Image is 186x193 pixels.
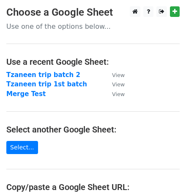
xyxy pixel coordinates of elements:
[104,71,125,79] a: View
[6,182,180,192] h4: Copy/paste a Google Sheet URL:
[6,90,46,98] a: Merge Test
[104,90,125,98] a: View
[144,152,186,193] iframe: Chat Widget
[6,80,87,88] a: Tzaneen trip 1st batch
[6,124,180,135] h4: Select another Google Sheet:
[6,141,38,154] a: Select...
[112,91,125,97] small: View
[112,72,125,78] small: View
[6,6,180,19] h3: Choose a Google Sheet
[112,81,125,88] small: View
[6,57,180,67] h4: Use a recent Google Sheet:
[6,71,80,79] a: Tzaneen trip batch 2
[104,80,125,88] a: View
[6,22,180,31] p: Use one of the options below...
